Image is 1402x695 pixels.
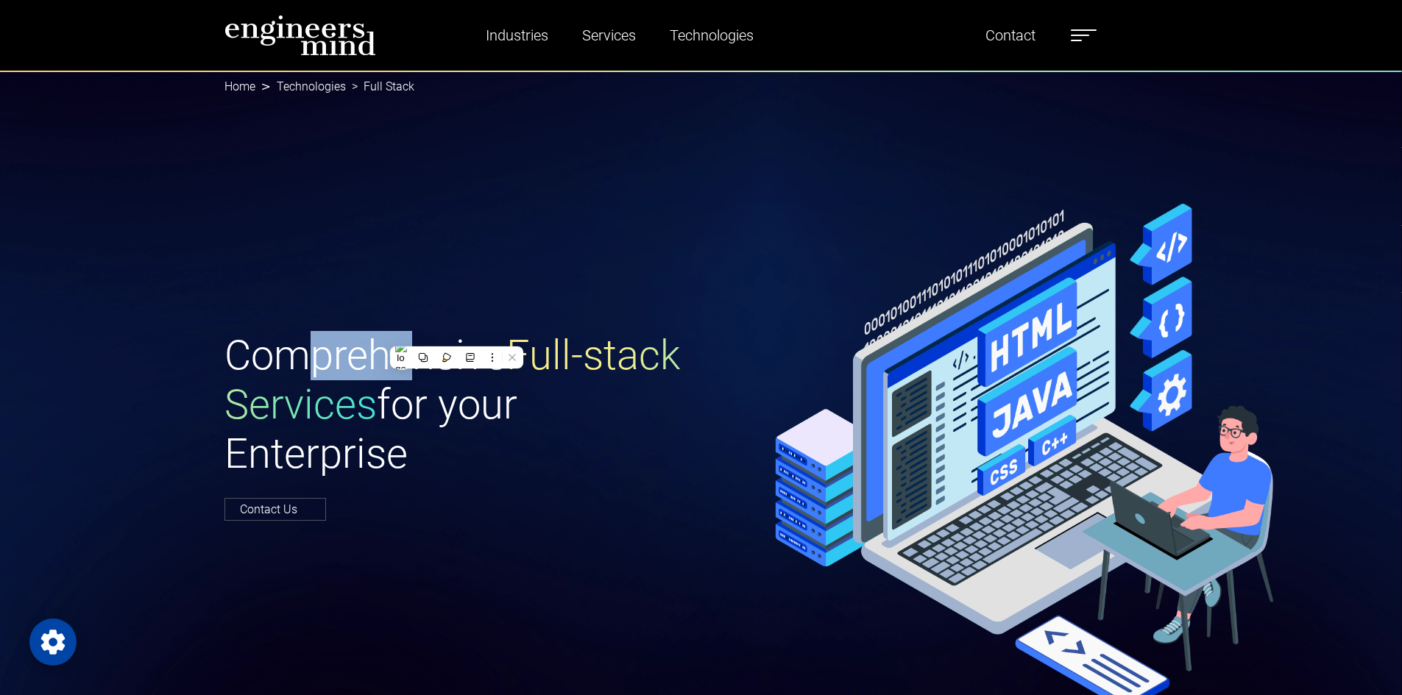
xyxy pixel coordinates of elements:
img: logo [224,15,376,56]
a: Contact Us [224,498,326,521]
a: Home [224,79,255,93]
li: Full Stack [346,78,414,96]
a: Services [576,18,642,52]
a: Technologies [277,79,346,93]
span: Full-stack Services [224,331,680,429]
a: Contact [980,18,1041,52]
nav: breadcrumb [224,71,1178,103]
a: Technologies [664,18,760,52]
h1: Comprehensive for your Enterprise [224,331,693,480]
a: Industries [480,18,554,52]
